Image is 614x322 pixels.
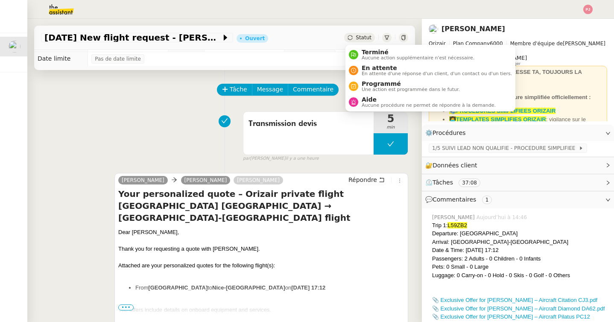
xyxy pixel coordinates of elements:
[230,85,247,94] span: Tâche
[433,129,466,136] span: Procédures
[118,176,168,184] a: [PERSON_NAME]
[432,229,607,238] div: Departure: [GEOGRAPHIC_DATA]
[217,84,252,96] button: Tâche
[374,114,408,124] span: 5
[362,49,474,56] span: Terminé
[243,155,250,162] span: par
[429,41,446,47] span: Orizair
[432,214,477,221] span: [PERSON_NAME]
[245,36,265,41] div: Ouvert
[148,284,208,291] strong: [GEOGRAPHIC_DATA]
[422,174,614,191] div: ⏲️Tâches 37:08
[118,307,271,313] span: The offers include details on onboard equipment and services.
[293,85,333,94] span: Commentaire
[374,124,408,131] span: min
[432,297,597,303] a: 📎 Exclusive Offer for [PERSON_NAME] – Aircraft Citation CJ3.pdf
[422,191,614,208] div: 💬Commentaires 1
[477,214,529,221] span: Aujourd’hui à 14:46
[118,188,404,224] h4: Your personalized quote – Orizair private flight [GEOGRAPHIC_DATA] [GEOGRAPHIC_DATA] → [GEOGRAPHI...
[583,5,593,14] img: svg
[118,262,275,269] span: Attached are your personalized quotes for the following flight(s):
[432,255,607,263] div: Passengers: 2 Adults - 0 Children - 0 Infants
[490,41,503,47] span: 6000
[425,161,481,170] span: 🔐
[249,117,368,130] span: Transmission devis
[212,284,285,291] strong: Nice-[GEOGRAPHIC_DATA]
[362,56,474,60] span: Aucune action supplémentaire n'est nécessaire.
[362,96,496,103] span: Aide
[432,263,607,271] div: Pets: 0 Small - 0 Large
[459,179,480,187] nz-tag: 37:08
[118,304,134,310] span: •••
[118,229,179,235] span: Dear [PERSON_NAME],
[422,157,614,174] div: 🔐Données client
[510,41,563,47] span: Membre d'équipe de
[118,246,260,252] span: Thank you for requesting a quote with [PERSON_NAME].
[34,52,88,66] td: Date limite
[362,80,460,87] span: Programmé
[286,155,319,162] span: il y a une heure
[432,305,605,312] a: 📎 Exclusive Offer for [PERSON_NAME] – Aircraft Diamond DA62.pdf
[482,196,492,204] nz-tag: 1
[362,103,496,108] span: Aucune procédure ne permet de répondre à la demande.
[425,128,470,138] span: ⚙️
[252,84,288,96] button: Message
[447,222,467,228] span: L59ZB2
[362,64,512,71] span: En attente
[433,162,477,169] span: Données client
[288,84,339,96] button: Commentaire
[348,176,377,184] span: Répondre
[362,71,512,76] span: En attente d'une réponse d'un client, d'un contact ou d'un tiers.
[441,25,505,33] a: [PERSON_NAME]
[432,221,607,230] div: Trip 1:
[432,246,607,255] div: Date & Time: [DATE] 17:12
[425,196,495,203] span: 💬
[432,271,607,280] div: Luggage: 0 Carry-on - 0 Hold - 0 Skis - 0 Golf - 0 Others
[234,176,283,184] a: [PERSON_NAME]
[362,87,460,92] span: Une action est programmée dans le futur.
[95,55,141,63] span: Pas de date limite
[432,238,607,246] div: Arrival: [GEOGRAPHIC_DATA]-[GEOGRAPHIC_DATA]
[453,41,490,47] span: Plan Company
[243,155,319,162] small: [PERSON_NAME]
[429,39,607,48] span: [PERSON_NAME]
[449,115,604,141] li: : vigilance sur le dashboard utiliser uniquement les templates avec ✈️Orizair pour éviter les con...
[356,35,371,41] span: Statut
[422,125,614,141] div: ⚙️Procédures
[449,116,546,123] a: 👩‍💻TEMPLATES SIMPLIFIES ORIZAIR
[291,284,325,291] strong: [DATE] 17:12
[432,144,579,152] span: 1/5 SUIVI LEAD NON QUALIFIE - PROCEDURE SIMPLIFIEE
[135,284,404,292] li: From to on
[44,33,221,42] span: [DATE] New flight request - [PERSON_NAME]
[433,196,476,203] span: Commentaires
[345,175,388,184] button: Répondre
[433,179,453,186] span: Tâches
[181,176,231,184] a: [PERSON_NAME]
[9,41,20,53] img: users%2FC9SBsJ0duuaSgpQFj5LgoEX8n0o2%2Favatar%2Fec9d51b8-9413-4189-adfb-7be4d8c96a3c
[429,24,438,34] img: users%2FC9SBsJ0duuaSgpQFj5LgoEX8n0o2%2Favatar%2Fec9d51b8-9413-4189-adfb-7be4d8c96a3c
[257,85,283,94] span: Message
[425,179,488,186] span: ⏲️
